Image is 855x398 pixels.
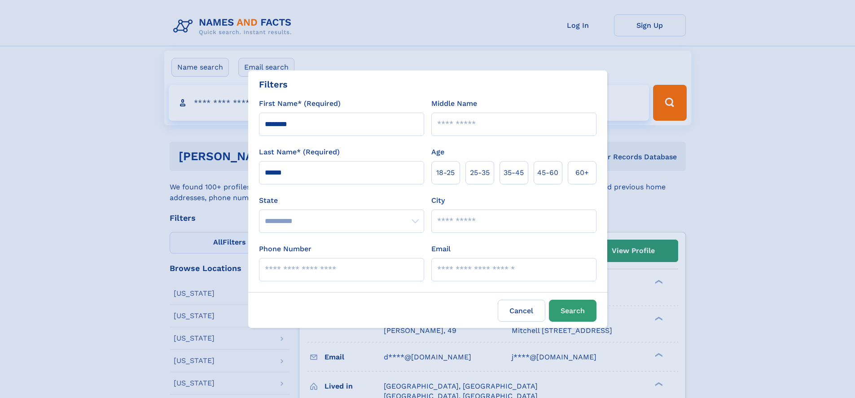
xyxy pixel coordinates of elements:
[431,147,444,157] label: Age
[431,98,477,109] label: Middle Name
[431,195,445,206] label: City
[259,98,341,109] label: First Name* (Required)
[549,300,596,322] button: Search
[498,300,545,322] label: Cancel
[537,167,558,178] span: 45‑60
[504,167,524,178] span: 35‑45
[259,78,288,91] div: Filters
[431,244,451,254] label: Email
[436,167,455,178] span: 18‑25
[259,195,424,206] label: State
[259,147,340,157] label: Last Name* (Required)
[575,167,589,178] span: 60+
[470,167,490,178] span: 25‑35
[259,244,311,254] label: Phone Number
